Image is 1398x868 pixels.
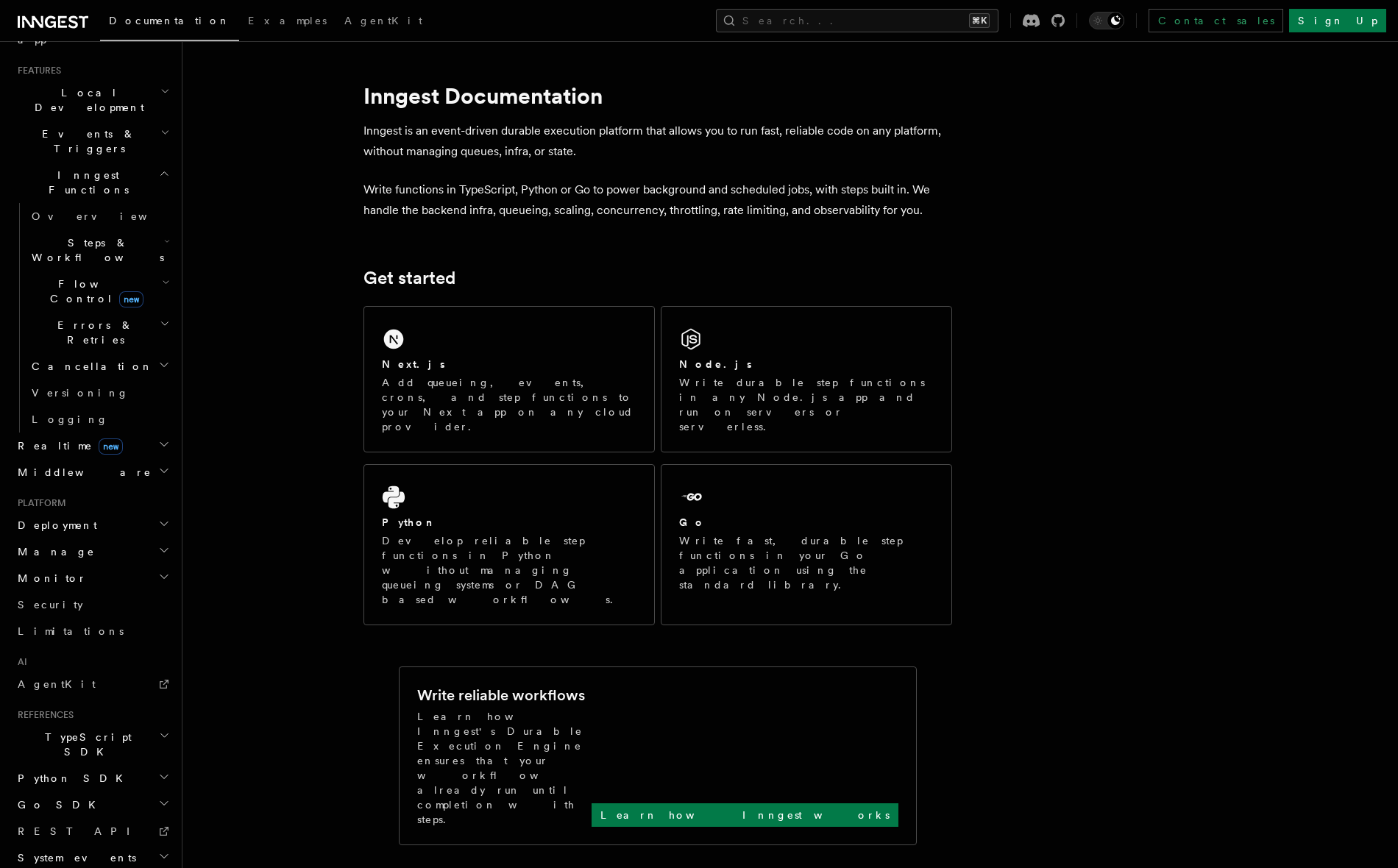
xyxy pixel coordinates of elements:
a: Next.jsAdd queueing, events, crons, and step functions to your Next app on any cloud provider. [363,306,655,452]
a: AgentKit [336,4,431,40]
span: Cancellation [26,359,153,374]
a: Versioning [26,380,173,406]
p: Develop reliable step functions in Python without managing queueing systems or DAG based workflows. [382,533,636,607]
a: Logging [26,406,173,433]
span: Deployment [12,518,97,533]
span: new [99,438,123,455]
button: Steps & Workflows [26,230,173,271]
button: Local Development [12,79,173,121]
kbd: ⌘K [969,13,990,28]
span: System events [12,850,136,865]
a: PythonDevelop reliable step functions in Python without managing queueing systems or DAG based wo... [363,464,655,625]
p: Add queueing, events, crons, and step functions to your Next app on any cloud provider. [382,375,636,434]
h1: Inngest Documentation [363,82,952,109]
p: Write fast, durable step functions in your Go application using the standard library. [679,533,934,592]
span: Monitor [12,571,87,586]
span: Local Development [12,85,160,115]
span: Steps & Workflows [26,235,164,265]
span: Python SDK [12,771,132,786]
span: Features [12,65,61,77]
span: Flow Control [26,277,162,306]
h2: Go [679,515,706,530]
button: Events & Triggers [12,121,173,162]
a: Limitations [12,618,173,644]
a: Get started [363,268,455,288]
a: Documentation [100,4,239,41]
button: Go SDK [12,791,173,818]
a: GoWrite fast, durable step functions in your Go application using the standard library. [661,464,952,625]
span: Errors & Retries [26,318,160,347]
span: Go SDK [12,797,104,812]
span: Documentation [109,15,230,26]
button: Search...⌘K [716,9,998,32]
span: Limitations [18,625,124,637]
span: AgentKit [18,678,96,690]
p: Learn how Inngest works [600,808,890,822]
h2: Next.js [382,357,445,371]
span: AgentKit [344,15,422,26]
button: Cancellation [26,353,173,380]
a: Examples [239,4,336,40]
a: Learn how Inngest works [592,803,898,827]
span: TypeScript SDK [12,730,159,759]
h2: Node.js [679,357,752,371]
span: Security [18,599,83,611]
span: AI [12,656,27,668]
a: Security [12,591,173,618]
button: Toggle dark mode [1089,12,1124,29]
span: Overview [32,210,183,222]
a: Node.jsWrite durable step functions in any Node.js app and run on servers or serverless. [661,306,952,452]
button: Deployment [12,512,173,538]
button: Flow Controlnew [26,271,173,312]
span: Examples [248,15,327,26]
a: Contact sales [1149,9,1283,32]
button: Realtimenew [12,433,173,459]
h2: Python [382,515,436,530]
button: Inngest Functions [12,162,173,203]
p: Write functions in TypeScript, Python or Go to power background and scheduled jobs, with steps bu... [363,179,952,221]
span: REST API [18,825,143,837]
p: Write durable step functions in any Node.js app and run on servers or serverless. [679,375,934,434]
a: Sign Up [1289,9,1386,32]
a: Overview [26,203,173,230]
h2: Write reliable workflows [417,685,585,705]
button: Python SDK [12,765,173,791]
span: Manage [12,544,95,559]
span: Platform [12,497,66,509]
span: Logging [32,413,108,425]
button: Monitor [12,565,173,591]
span: Inngest Functions [12,168,159,197]
button: Errors & Retries [26,312,173,353]
div: Inngest Functions [12,203,173,433]
a: AgentKit [12,671,173,697]
button: Middleware [12,459,173,485]
span: Events & Triggers [12,127,160,156]
span: References [12,709,74,721]
span: new [119,291,143,307]
span: Middleware [12,465,152,480]
p: Inngest is an event-driven durable execution platform that allows you to run fast, reliable code ... [363,121,952,162]
a: REST API [12,818,173,844]
p: Learn how Inngest's Durable Execution Engine ensures that your workflow already run until complet... [417,709,592,827]
span: Versioning [32,387,129,399]
span: Realtime [12,438,123,453]
button: Manage [12,538,173,565]
button: TypeScript SDK [12,724,173,765]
